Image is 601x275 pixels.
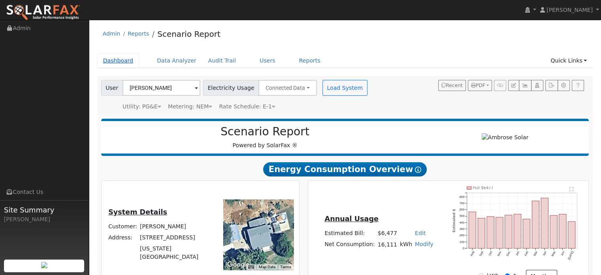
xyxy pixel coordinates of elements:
text: 700 [460,201,464,205]
text: Mar [533,250,538,257]
rect: onclick="" [532,201,539,248]
i: Show Help [415,167,421,173]
button: Login As [531,80,543,91]
a: Terms [280,265,291,269]
text: Pull $6477 [473,186,494,190]
a: Admin [103,30,121,37]
rect: onclick="" [541,198,548,248]
text: Jun [560,250,565,256]
rect: onclick="" [505,215,512,248]
td: [PERSON_NAME] [139,221,213,232]
a: Reports [128,30,149,37]
text: Dec [506,250,511,257]
span: [PERSON_NAME] [546,7,593,13]
h2: Scenario Report [109,125,421,138]
td: Net Consumption: [323,239,376,250]
a: Scenario Report [157,29,220,39]
td: $6,477 [376,228,398,239]
span: PDF [471,83,485,88]
text: Nov [497,250,502,257]
td: [STREET_ADDRESS] [139,232,213,243]
text: Feb [524,250,529,256]
a: Help Link [572,80,584,91]
a: Audit Trail [202,53,242,68]
img: Ambrose Solar [482,133,529,142]
div: Powered by SolarFax ® [105,125,425,150]
img: SolarFax [6,4,80,21]
text: 400 [460,221,464,224]
u: Annual Usage [324,215,378,223]
td: Customer: [107,221,139,232]
text: 200 [460,233,464,237]
text: 600 [460,208,464,211]
td: Estimated Bill: [323,228,376,239]
div: Metering: NEM [168,102,212,111]
a: Reports [293,53,326,68]
button: Settings [558,80,570,91]
a: Modify [415,241,433,247]
text: 0 [463,247,464,250]
button: Edit User [508,80,519,91]
rect: onclick="" [550,215,557,248]
span: Electricity Usage [203,80,259,96]
div: [PERSON_NAME] [4,215,85,224]
text: [DATE] [567,250,574,260]
a: Edit [415,230,426,236]
button: Connected Data [258,80,317,96]
button: Map Data [259,264,275,270]
a: Open this area in Google Maps (opens a new window) [225,260,251,270]
td: kWh [398,239,413,250]
text:  [569,187,574,192]
text: Oct [488,250,493,256]
td: [US_STATE][GEOGRAPHIC_DATA] [139,243,213,262]
a: Users [254,53,281,68]
button: Multi-Series Graph [519,80,531,91]
text: Sep [479,250,484,257]
text: Estimated $ [452,209,456,232]
text: May [551,250,556,257]
rect: onclick="" [487,216,494,248]
img: Google [225,260,251,270]
text: Jan [515,250,520,256]
text: 300 [460,227,464,231]
span: Site Summary [4,205,85,215]
span: Energy Consumption Overview [263,162,427,176]
td: Address: [107,232,139,243]
rect: onclick="" [523,219,530,248]
text: 100 [460,240,464,244]
div: Utility: PG&E [122,102,161,111]
rect: onclick="" [469,212,476,248]
button: Export Interval Data [545,80,558,91]
u: System Details [108,208,167,216]
text: 500 [460,214,464,218]
text: 800 [460,195,464,198]
rect: onclick="" [514,214,521,248]
rect: onclick="" [496,217,503,248]
button: Keyboard shortcuts [248,264,254,270]
button: PDF [468,80,492,91]
rect: onclick="" [559,214,566,248]
img: retrieve [41,262,47,268]
td: 16,111 [376,239,398,250]
button: Recent [438,80,466,91]
span: Alias: E1 [219,103,275,110]
a: Quick Links [544,53,593,68]
button: Load System [322,80,367,96]
rect: onclick="" [568,222,575,248]
rect: onclick="" [478,218,485,248]
a: Dashboard [97,53,139,68]
a: Data Analyzer [151,53,202,68]
text: Aug [469,250,475,257]
text: Apr [542,250,547,256]
span: User [101,80,123,96]
input: Select a User [122,80,200,96]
